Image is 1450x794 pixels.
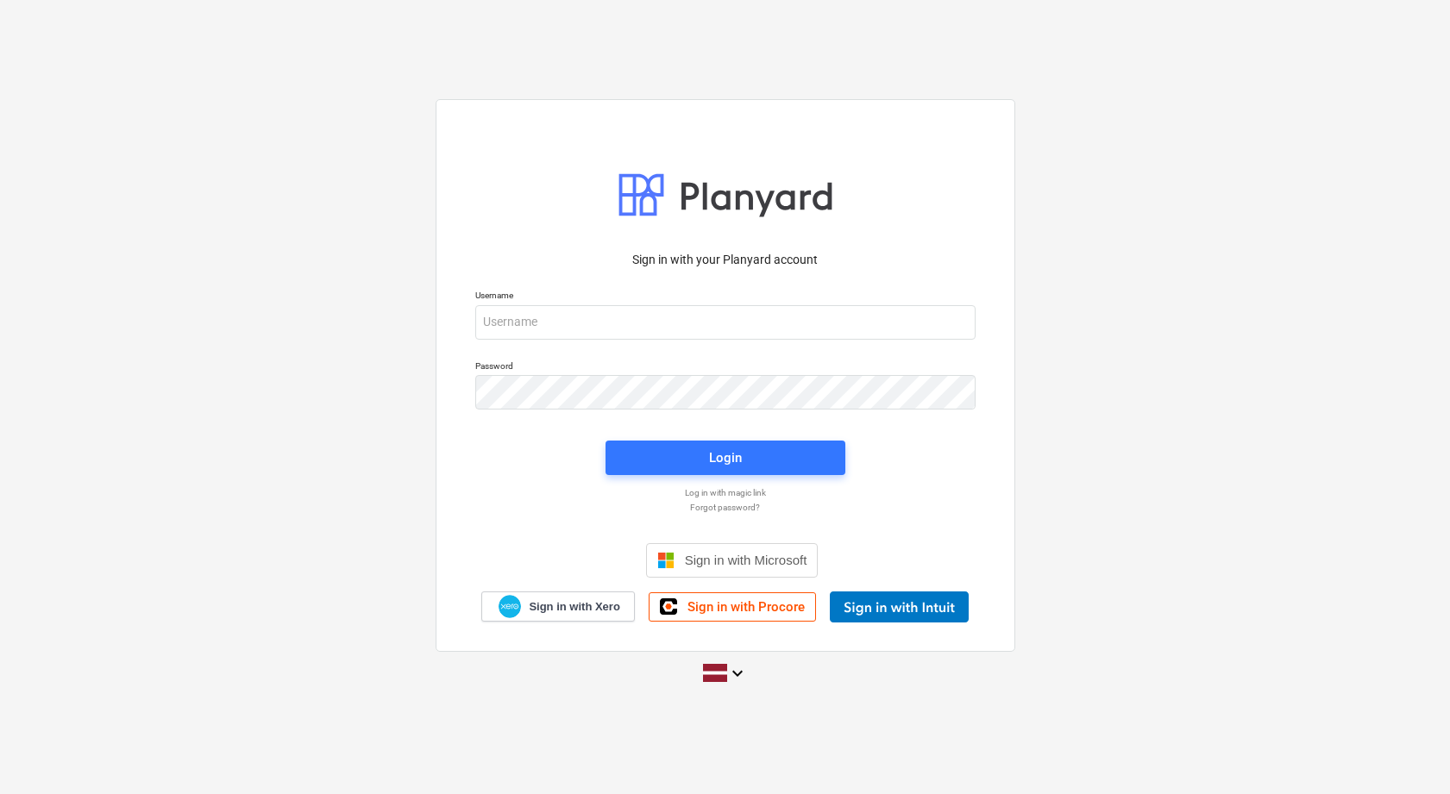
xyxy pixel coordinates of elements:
p: Username [475,290,976,304]
i: keyboard_arrow_down [727,663,748,684]
button: Login [606,441,845,475]
span: Sign in with Procore [687,599,805,615]
p: Password [475,360,976,375]
a: Forgot password? [467,502,984,513]
img: Microsoft logo [657,552,675,569]
span: Sign in with Xero [529,599,619,615]
a: Sign in with Xero [481,591,635,622]
p: Sign in with your Planyard account [475,251,976,269]
a: Log in with magic link [467,487,984,498]
input: Username [475,305,976,340]
div: Login [709,447,742,469]
img: Xero logo [499,595,521,618]
span: Sign in with Microsoft [685,553,807,567]
a: Sign in with Procore [649,592,816,622]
